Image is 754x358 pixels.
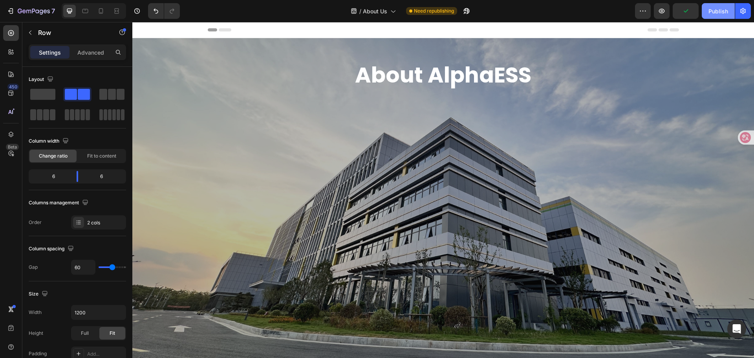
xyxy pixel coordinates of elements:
[39,152,68,160] span: Change ratio
[84,171,124,182] div: 6
[51,6,55,16] p: 7
[29,309,42,316] div: Width
[29,74,55,85] div: Layout
[29,219,42,226] div: Order
[29,198,90,208] div: Columns management
[29,330,43,337] div: Height
[414,7,454,15] span: Need republishing
[359,7,361,15] span: /
[7,84,19,90] div: 450
[148,3,180,19] div: Undo/Redo
[38,28,105,37] p: Row
[87,152,116,160] span: Fit to content
[132,22,754,358] iframe: Design area
[29,244,75,254] div: Column spacing
[87,351,124,358] div: Add...
[77,48,104,57] p: Advanced
[708,7,728,15] div: Publish
[29,289,49,299] div: Size
[71,305,126,319] input: Auto
[71,260,95,274] input: Auto
[702,3,735,19] button: Publish
[110,330,115,337] span: Fit
[29,136,70,147] div: Column width
[727,319,746,338] div: Open Intercom Messenger
[170,38,452,68] h2: About AlphaESS
[87,219,124,226] div: 2 cols
[6,144,19,150] div: Beta
[39,48,61,57] p: Settings
[29,264,38,271] div: Gap
[30,171,70,182] div: 6
[363,7,387,15] span: About Us
[29,350,47,357] div: Padding
[3,3,59,19] button: 7
[81,330,89,337] span: Full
